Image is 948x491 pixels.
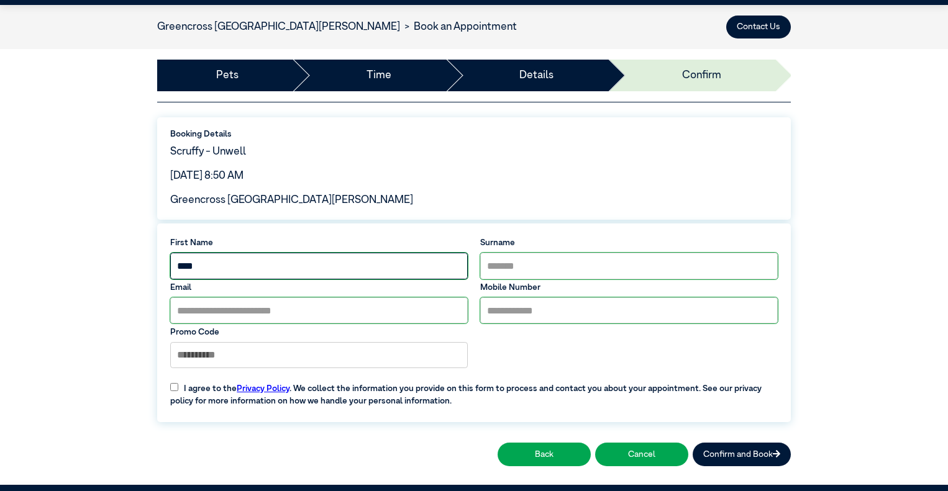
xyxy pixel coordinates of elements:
button: Cancel [595,443,688,466]
label: Booking Details [170,128,778,140]
label: Promo Code [170,326,468,338]
li: Book an Appointment [400,19,517,35]
button: Contact Us [726,16,791,38]
span: [DATE] 8:50 AM [170,171,244,181]
span: Scruffy - Unwell [170,146,246,157]
span: Greencross [GEOGRAPHIC_DATA][PERSON_NAME] [170,195,413,205]
a: Details [519,68,554,84]
button: Confirm and Book [693,443,791,466]
nav: breadcrumb [157,19,517,35]
label: Surname [480,236,778,249]
a: Privacy Policy [237,384,289,393]
button: Back [498,443,591,466]
label: First Name [170,236,468,249]
a: Greencross [GEOGRAPHIC_DATA][PERSON_NAME] [157,22,400,32]
a: Pets [216,68,239,84]
input: I agree to thePrivacy Policy. We collect the information you provide on this form to process and ... [170,383,178,391]
label: I agree to the . We collect the information you provide on this form to process and contact you a... [164,374,784,407]
label: Mobile Number [480,281,778,294]
a: Time [367,68,391,84]
label: Email [170,281,468,294]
